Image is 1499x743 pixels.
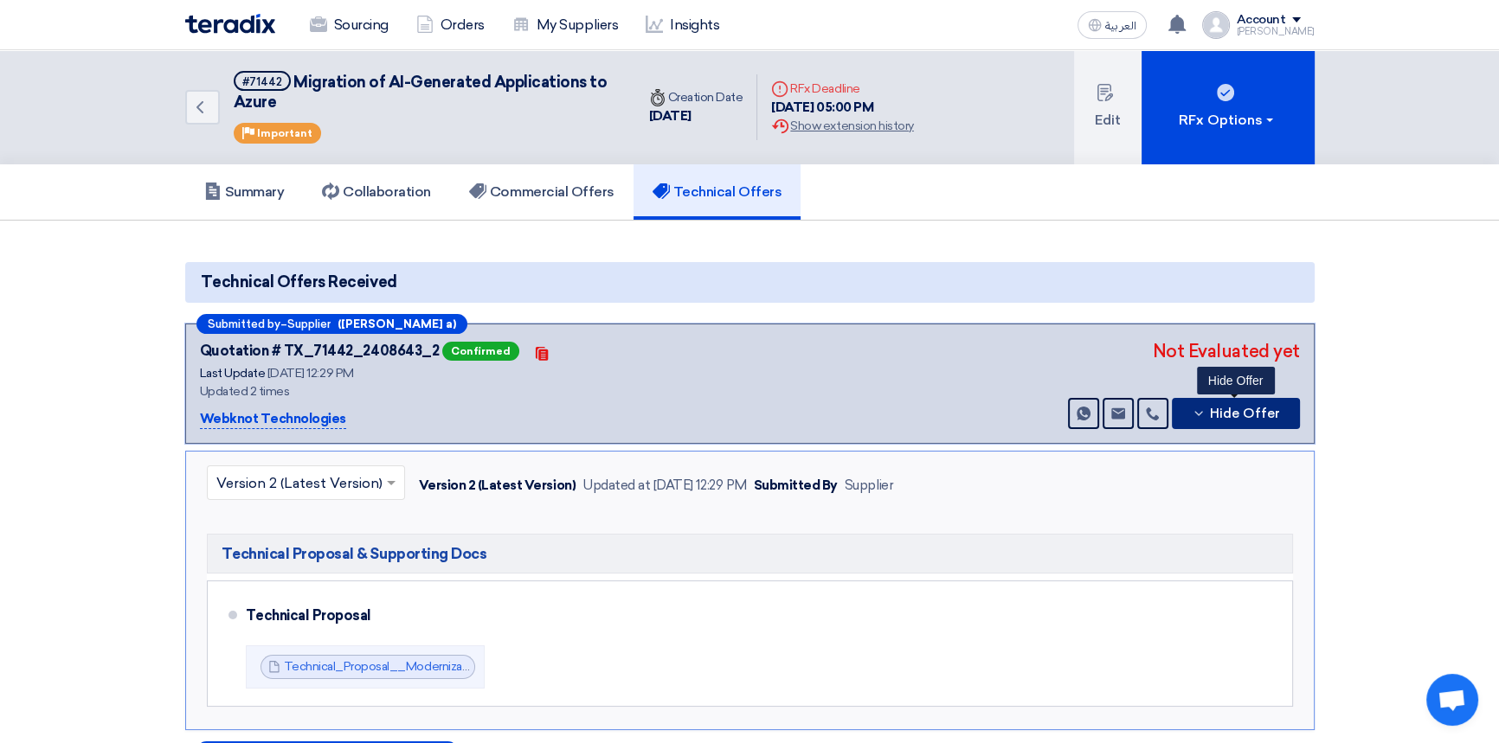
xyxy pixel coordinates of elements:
[499,6,632,44] a: My Suppliers
[196,314,467,334] div: –
[469,183,614,201] h5: Commercial Offers
[296,6,402,44] a: Sourcing
[649,88,743,106] div: Creation Date
[1074,50,1142,164] button: Edit
[267,366,354,381] span: [DATE] 12:29 PM
[653,183,782,201] h5: Technical Offers
[1210,407,1280,420] span: Hide Offer
[1105,20,1136,32] span: العربية
[1142,50,1315,164] button: RFx Options
[208,318,280,330] span: Submitted by
[771,80,913,98] div: RFx Deadline
[1426,674,1478,726] div: Open chat
[303,164,450,220] a: Collaboration
[204,183,285,201] h5: Summary
[1237,13,1286,28] div: Account
[242,76,282,87] div: #71442
[754,476,838,496] div: Submitted By
[649,106,743,126] div: [DATE]
[257,127,312,139] span: Important
[582,476,747,496] div: Updated at [DATE] 12:29 PM
[1197,367,1275,394] div: Hide Offer
[322,183,431,201] h5: Collaboration
[450,164,634,220] a: Commercial Offers
[338,318,456,330] b: ([PERSON_NAME] a)
[246,595,1264,637] div: Technical Proposal
[222,543,487,564] span: Technical Proposal & Supporting Docs
[200,382,633,400] div: Updated 2 times
[1179,110,1277,131] div: RFx Options
[634,164,801,220] a: Technical Offers
[234,73,608,112] span: Migration of AI-Generated Applications to Azure
[419,476,576,496] div: Version 2 (Latest Version)
[201,271,397,294] span: Technical Offers Received
[1202,11,1230,39] img: profile_test.png
[200,409,346,430] p: Webknot Technologies
[1153,338,1300,364] div: Not Evaluated yet
[1078,11,1147,39] button: العربية
[185,164,304,220] a: Summary
[287,318,331,330] span: Supplier
[200,341,440,362] div: Quotation # TX_71442_2408643_2
[1172,398,1300,429] button: Hide Offer
[234,71,614,113] h5: Migration of AI-Generated Applications to Azure
[1237,27,1315,36] div: [PERSON_NAME]
[200,366,266,381] span: Last Update
[284,659,962,674] a: Technical_Proposal__Modernization__Migration_of_Cenomi_Applications_Supabase_to_Azure_AKS_1758100...
[632,6,733,44] a: Insights
[771,117,913,135] div: Show extension history
[845,476,893,496] div: Supplier
[442,342,519,361] span: Confirmed
[402,6,499,44] a: Orders
[185,14,275,34] img: Teradix logo
[771,98,913,118] div: [DATE] 05:00 PM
